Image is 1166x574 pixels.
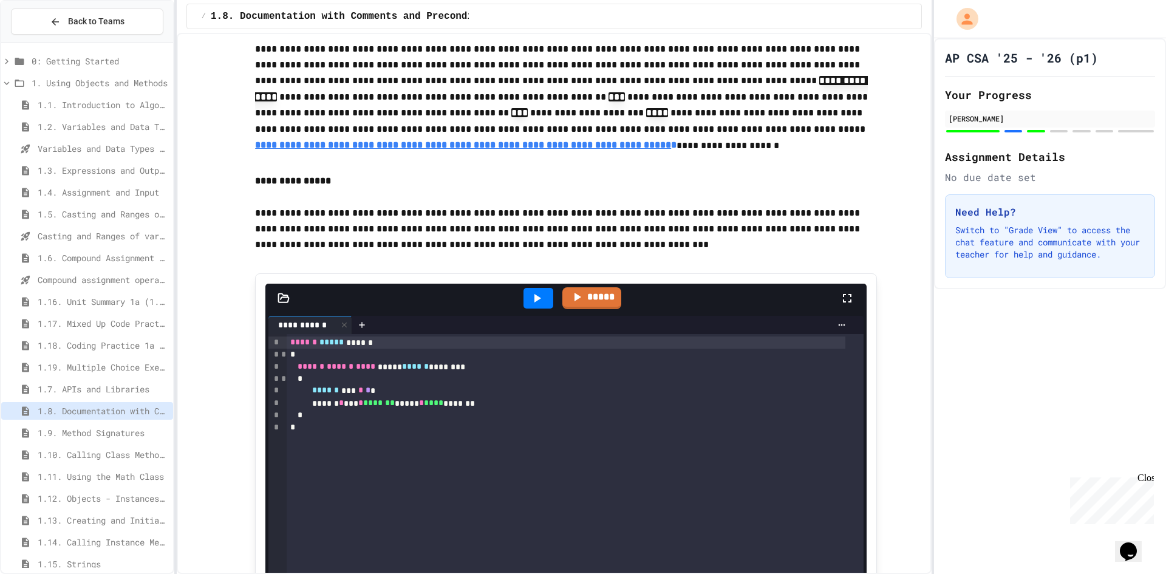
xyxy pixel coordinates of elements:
[202,12,206,21] span: /
[38,186,168,199] span: 1.4. Assignment and Input
[38,361,168,374] span: 1.19. Multiple Choice Exercises for Unit 1a (1.1-1.6)
[32,77,168,89] span: 1. Using Objects and Methods
[38,120,168,133] span: 1.2. Variables and Data Types
[945,49,1098,66] h1: AP CSA '25 - '26 (p1)
[955,205,1145,219] h3: Need Help?
[944,5,981,33] div: My Account
[38,251,168,264] span: 1.6. Compound Assignment Operators
[32,55,168,67] span: 0: Getting Started
[38,492,168,505] span: 1.12. Objects - Instances of Classes
[38,339,168,352] span: 1.18. Coding Practice 1a (1.1-1.6)
[38,470,168,483] span: 1.11. Using the Math Class
[1115,525,1154,562] iframe: chat widget
[11,9,163,35] button: Back to Teams
[38,426,168,439] span: 1.9. Method Signatures
[38,448,168,461] span: 1.10. Calling Class Methods
[955,224,1145,261] p: Switch to "Grade View" to access the chat feature and communicate with your teacher for help and ...
[38,208,168,220] span: 1.5. Casting and Ranges of Values
[38,164,168,177] span: 1.3. Expressions and Output [New]
[38,558,168,570] span: 1.15. Strings
[945,170,1155,185] div: No due date set
[38,536,168,548] span: 1.14. Calling Instance Methods
[38,273,168,286] span: Compound assignment operators - Quiz
[38,514,168,527] span: 1.13. Creating and Initializing Objects: Constructors
[38,317,168,330] span: 1.17. Mixed Up Code Practice 1.1-1.6
[38,405,168,417] span: 1.8. Documentation with Comments and Preconditions
[38,142,168,155] span: Variables and Data Types - Quiz
[5,5,84,77] div: Chat with us now!Close
[1065,473,1154,524] iframe: chat widget
[949,113,1151,124] div: [PERSON_NAME]
[38,230,168,242] span: Casting and Ranges of variables - Quiz
[945,148,1155,165] h2: Assignment Details
[38,98,168,111] span: 1.1. Introduction to Algorithms, Programming, and Compilers
[211,9,502,24] span: 1.8. Documentation with Comments and Preconditions
[945,86,1155,103] h2: Your Progress
[38,295,168,308] span: 1.16. Unit Summary 1a (1.1-1.6)
[38,383,168,395] span: 1.7. APIs and Libraries
[68,15,124,28] span: Back to Teams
